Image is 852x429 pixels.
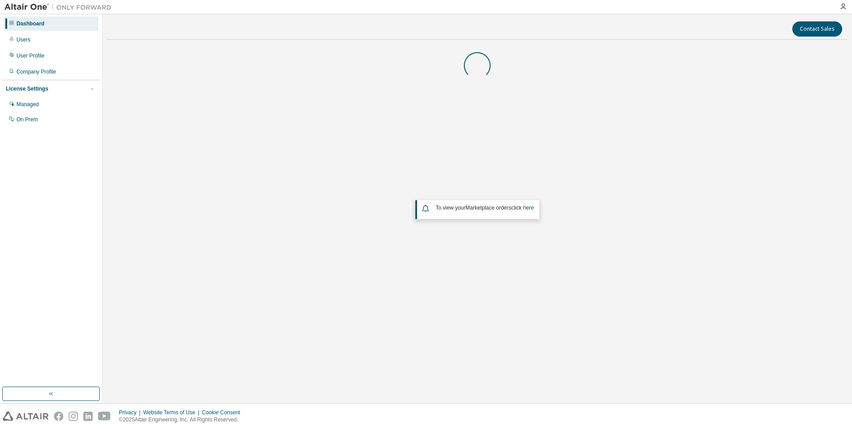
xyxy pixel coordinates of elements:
[16,116,38,123] div: On Prem
[143,409,202,416] div: Website Terms of Use
[4,3,116,12] img: Altair One
[16,52,45,59] div: User Profile
[119,416,246,424] p: © 2025 Altair Engineering, Inc. All Rights Reserved.
[6,85,48,92] div: License Settings
[16,68,56,75] div: Company Profile
[98,412,111,421] img: youtube.svg
[16,20,45,27] div: Dashboard
[16,36,30,43] div: Users
[436,205,534,211] span: To view your click
[466,205,512,211] em: Marketplace orders
[792,21,842,37] button: Contact Sales
[119,409,143,416] div: Privacy
[54,412,63,421] img: facebook.svg
[523,205,534,211] a: here
[3,412,49,421] img: altair_logo.svg
[202,409,245,416] div: Cookie Consent
[16,101,39,108] div: Managed
[69,412,78,421] img: instagram.svg
[83,412,93,421] img: linkedin.svg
